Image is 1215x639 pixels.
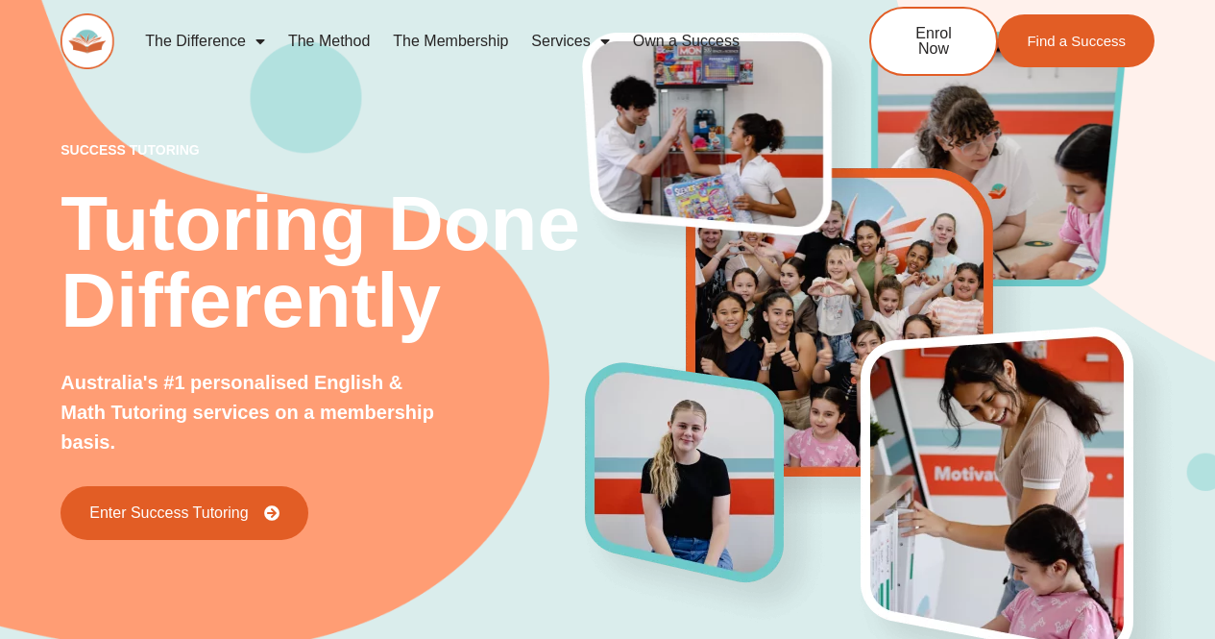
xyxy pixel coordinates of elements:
[61,185,585,339] h2: Tutoring Done Differently
[61,368,444,457] p: Australia's #1 personalised English & Math Tutoring services on a membership basis.
[1027,34,1126,48] span: Find a Success
[998,14,1154,67] a: Find a Success
[869,7,998,76] a: Enrol Now
[134,19,806,63] nav: Menu
[61,486,307,540] a: Enter Success Tutoring
[900,26,967,57] span: Enrol Now
[89,505,248,521] span: Enter Success Tutoring
[277,19,381,63] a: The Method
[520,19,620,63] a: Services
[61,143,585,157] p: success tutoring
[381,19,520,63] a: The Membership
[621,19,751,63] a: Own a Success
[134,19,277,63] a: The Difference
